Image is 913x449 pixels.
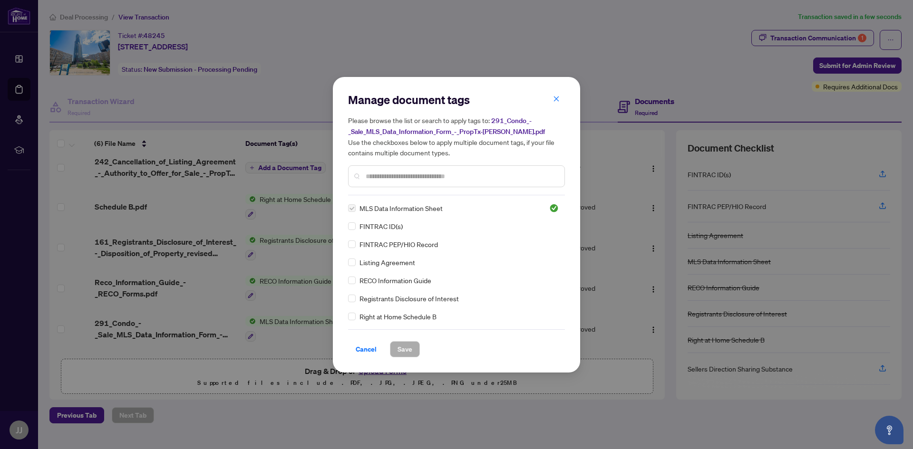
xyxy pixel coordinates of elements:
[348,92,565,107] h2: Manage document tags
[348,341,384,357] button: Cancel
[549,203,559,213] img: status
[359,311,437,322] span: Right at Home Schedule B
[356,342,377,357] span: Cancel
[359,221,403,231] span: FINTRAC ID(s)
[549,203,559,213] span: Approved
[359,257,415,267] span: Listing Agreement
[553,96,560,102] span: close
[359,293,459,304] span: Registrants Disclosure of Interest
[390,341,420,357] button: Save
[348,116,545,136] span: 291_Condo_-_Sale_MLS_Data_Information_Form_-_PropTx-[PERSON_NAME].pdf
[359,203,443,213] span: MLS Data Information Sheet
[359,275,431,286] span: RECO Information Guide
[359,239,438,249] span: FINTRAC PEP/HIO Record
[348,115,565,158] h5: Please browse the list or search to apply tags to: Use the checkboxes below to apply multiple doc...
[875,416,903,444] button: Open asap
